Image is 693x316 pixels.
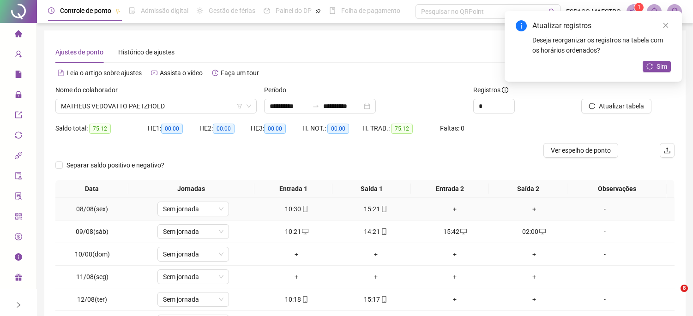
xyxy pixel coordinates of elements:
[340,294,412,304] div: 15:17
[340,272,412,282] div: +
[567,180,667,198] th: Observações
[260,227,332,237] div: 10:21
[15,269,22,288] span: gift
[498,204,570,214] div: +
[163,225,223,238] span: Sem jornada
[681,285,688,292] span: 8
[76,273,108,280] span: 11/08(seg)
[589,103,595,109] span: reload
[15,46,22,65] span: user-add
[163,292,223,306] span: Sem jornada
[578,272,632,282] div: -
[391,124,413,134] span: 75:12
[15,148,22,166] span: api
[362,123,440,134] div: H. TRAB.:
[340,249,412,259] div: +
[260,204,332,214] div: 10:30
[15,87,22,105] span: lock
[260,272,332,282] div: +
[663,147,671,154] span: upload
[538,228,546,235] span: desktop
[301,228,308,235] span: desktop
[129,7,135,14] span: file-done
[498,249,570,259] div: +
[15,302,22,308] span: right
[661,20,671,30] a: Close
[55,180,128,198] th: Data
[66,69,142,77] span: Leia o artigo sobre ajustes
[76,228,108,235] span: 09/08(sáb)
[340,227,412,237] div: 14:21
[161,124,183,134] span: 00:00
[213,124,235,134] span: 00:00
[237,103,242,109] span: filter
[58,70,64,76] span: file-text
[315,8,321,14] span: pushpin
[668,5,681,18] img: 12041
[264,85,292,95] label: Período
[15,26,22,44] span: home
[380,296,387,303] span: mobile
[302,123,362,134] div: H. NOT.:
[312,102,319,110] span: to
[419,294,491,304] div: +
[55,85,124,95] label: Nome do colaborador
[440,125,464,132] span: Faltas: 0
[473,85,508,95] span: Registros
[380,228,387,235] span: mobile
[15,66,22,85] span: file
[638,4,641,11] span: 1
[663,22,669,29] span: close
[218,297,224,302] span: down
[160,69,203,77] span: Assista o vídeo
[221,69,259,77] span: Faça um tour
[643,61,671,72] button: Sim
[276,7,312,14] span: Painel do DP
[498,294,570,304] div: +
[55,123,148,134] div: Saldo total:
[578,204,632,214] div: -
[578,249,632,259] div: -
[48,7,54,14] span: clock-circle
[55,47,103,57] div: Ajustes de ponto
[163,270,223,284] span: Sem jornada
[212,70,218,76] span: history
[332,180,410,198] th: Saída 1
[630,7,638,16] span: notification
[419,227,491,237] div: 15:42
[578,294,632,304] div: -
[15,249,22,268] span: info-circle
[209,7,255,14] span: Gestão de férias
[251,123,302,134] div: HE 3:
[543,143,618,158] button: Ver espelho de ponto
[341,7,400,14] span: Folha de pagamento
[197,7,203,14] span: sun
[218,206,224,212] span: down
[61,99,251,113] span: MATHEUS VEDOVATTO PAETZHOLD
[63,160,168,170] span: Separar saldo positivo e negativo?
[340,204,412,214] div: 15:21
[254,180,332,198] th: Entrada 1
[301,206,308,212] span: mobile
[411,180,489,198] th: Entrada 2
[498,227,570,237] div: 02:00
[578,227,632,237] div: -
[15,188,22,207] span: solution
[571,184,663,194] span: Observações
[128,180,254,198] th: Jornadas
[489,180,567,198] th: Saída 2
[260,249,332,259] div: +
[419,249,491,259] div: +
[634,3,644,12] sup: 1
[419,204,491,214] div: +
[380,206,387,212] span: mobile
[566,6,621,17] span: ESPAÇO MAESTRO
[312,102,319,110] span: swap-right
[581,99,651,113] button: Atualizar tabela
[599,101,644,111] span: Atualizar tabela
[532,35,671,55] div: Deseja reorganizar os registros na tabela com os horários ordenados?
[301,296,308,303] span: mobile
[459,228,467,235] span: desktop
[260,294,332,304] div: 10:18
[151,70,157,76] span: youtube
